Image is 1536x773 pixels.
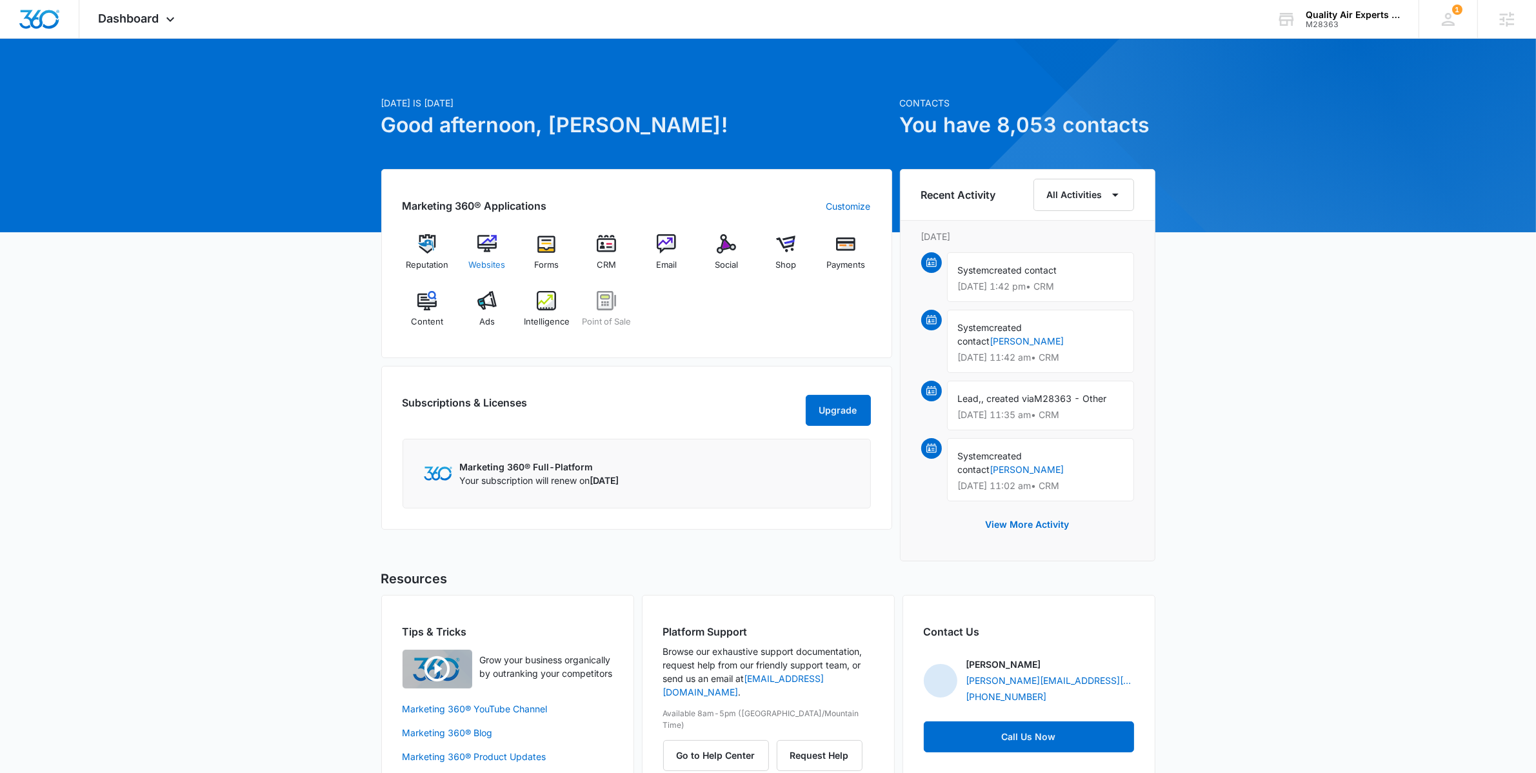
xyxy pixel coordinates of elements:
p: Marketing 360® Full-Platform [460,460,619,474]
p: Available 8am-5pm ([GEOGRAPHIC_DATA]/Mountain Time) [663,708,873,731]
button: View More Activity [973,509,1082,540]
p: [DATE] [921,230,1134,243]
h6: Recent Activity [921,187,996,203]
a: Content [403,291,452,337]
img: Anastasia Martin-Wegryn [924,664,957,698]
a: Marketing 360® Product Updates [403,750,613,763]
div: account id [1306,20,1400,29]
a: Point of Sale [582,291,632,337]
a: Payments [821,234,871,281]
img: Marketing 360 Logo [424,467,452,480]
a: Shop [761,234,811,281]
a: Reputation [403,234,452,281]
p: Grow your business organically by outranking your competitors [480,653,613,680]
span: M28363 - Other [1035,393,1107,404]
span: Lead, [958,393,982,404]
button: Upgrade [806,395,871,426]
span: Forms [534,259,559,272]
a: [PERSON_NAME] [990,464,1064,475]
span: created contact [990,265,1057,276]
span: CRM [597,259,616,272]
a: Call Us Now [924,721,1134,752]
h2: Marketing 360® Applications [403,198,547,214]
a: Websites [462,234,512,281]
span: created contact [958,322,1022,346]
p: Browse our exhaustive support documentation, request help from our friendly support team, or send... [663,645,873,699]
a: Intelligence [522,291,572,337]
p: [DATE] is [DATE] [381,96,892,110]
a: [PERSON_NAME] [990,336,1064,346]
a: Social [701,234,751,281]
p: Your subscription will renew on [460,474,619,487]
h2: Subscriptions & Licenses [403,395,528,421]
span: Content [411,316,443,328]
div: notifications count [1452,5,1462,15]
span: System [958,450,990,461]
p: [DATE] 1:42 pm • CRM [958,282,1123,291]
h2: Platform Support [663,624,873,639]
a: Forms [522,234,572,281]
div: account name [1306,10,1400,20]
a: Customize [826,199,871,213]
button: Go to Help Center [663,740,769,771]
p: [DATE] 11:02 am • CRM [958,481,1123,490]
span: Dashboard [99,12,159,25]
span: Email [656,259,677,272]
a: CRM [582,234,632,281]
span: Reputation [406,259,448,272]
span: Shop [775,259,796,272]
a: [PHONE_NUMBER] [966,690,1047,703]
h2: Contact Us [924,624,1134,639]
p: [DATE] 11:42 am • CRM [958,353,1123,362]
span: Point of Sale [582,316,631,328]
a: [PERSON_NAME][EMAIL_ADDRESS][PERSON_NAME][DOMAIN_NAME] [966,674,1134,687]
span: Websites [468,259,505,272]
a: Email [642,234,692,281]
span: Intelligence [524,316,570,328]
a: Marketing 360® Blog [403,726,613,739]
a: Marketing 360® YouTube Channel [403,702,613,716]
span: System [958,265,990,276]
img: Quick Overview Video [403,650,472,688]
button: All Activities [1033,179,1134,211]
button: Request Help [777,740,863,771]
h5: Resources [381,569,1155,588]
a: Ads [462,291,512,337]
p: Contacts [900,96,1155,110]
p: [PERSON_NAME] [966,658,1041,671]
h2: Tips & Tricks [403,624,613,639]
span: Payments [826,259,865,272]
span: Ads [479,316,495,328]
p: [DATE] 11:35 am • CRM [958,410,1123,419]
a: Go to Help Center [663,750,777,761]
h1: You have 8,053 contacts [900,110,1155,141]
span: 1 [1452,5,1462,15]
span: System [958,322,990,333]
h1: Good afternoon, [PERSON_NAME]! [381,110,892,141]
span: created contact [958,450,1022,475]
span: , created via [982,393,1035,404]
a: Request Help [777,750,863,761]
span: [DATE] [590,475,619,486]
span: Social [715,259,738,272]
